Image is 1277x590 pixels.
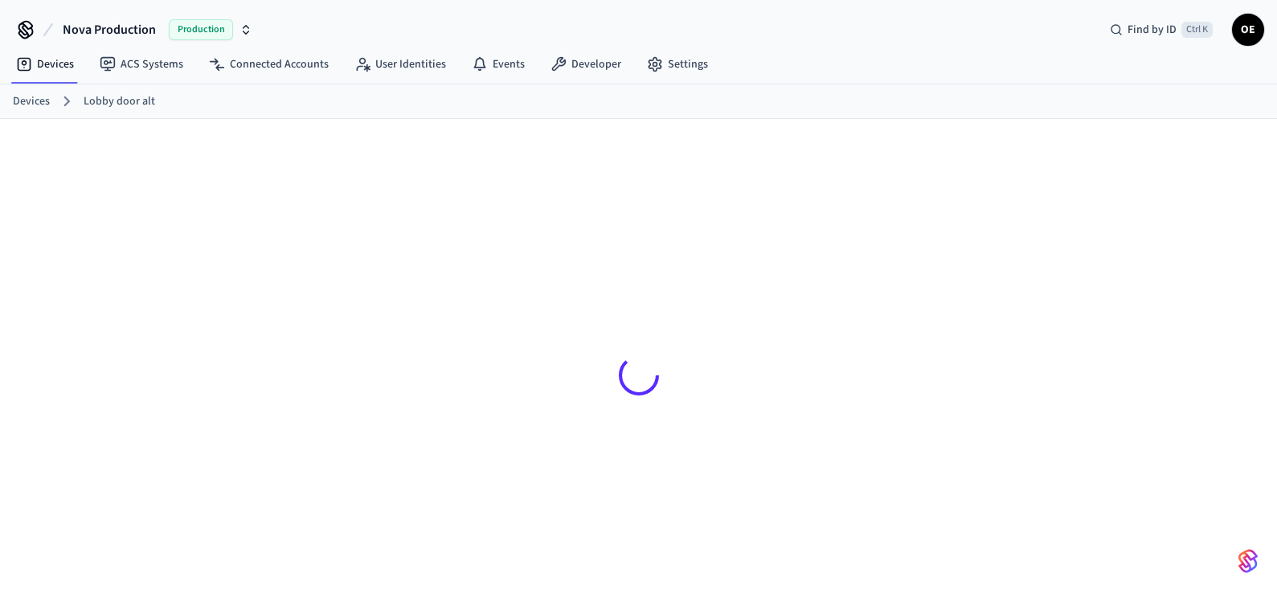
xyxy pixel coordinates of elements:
[342,50,459,79] a: User Identities
[1232,14,1264,46] button: OE
[87,50,196,79] a: ACS Systems
[84,93,155,110] a: Lobby door alt
[634,50,721,79] a: Settings
[3,50,87,79] a: Devices
[1097,15,1226,44] div: Find by IDCtrl K
[1181,22,1213,38] span: Ctrl K
[1238,548,1258,574] img: SeamLogoGradient.69752ec5.svg
[459,50,538,79] a: Events
[63,20,156,39] span: Nova Production
[196,50,342,79] a: Connected Accounts
[13,93,50,110] a: Devices
[1234,15,1263,44] span: OE
[169,19,233,40] span: Production
[538,50,634,79] a: Developer
[1128,22,1177,38] span: Find by ID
